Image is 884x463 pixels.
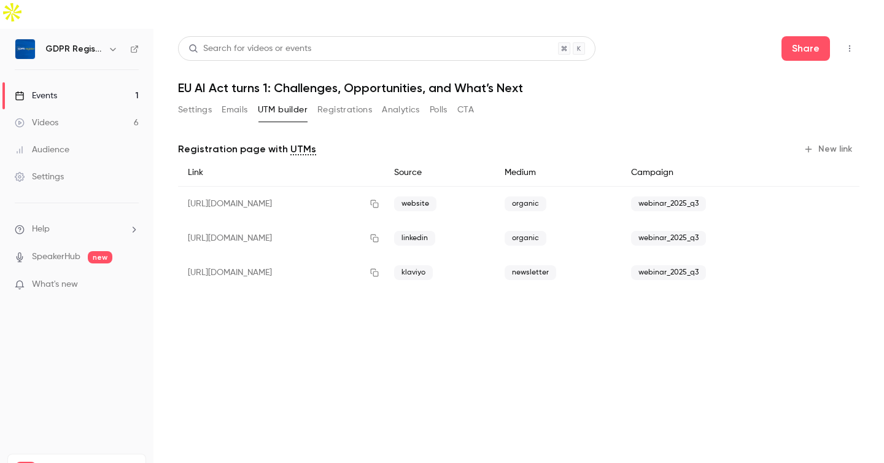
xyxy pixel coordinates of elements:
[505,265,556,280] span: newsletter
[505,231,546,246] span: organic
[178,255,384,290] div: [URL][DOMAIN_NAME]
[457,100,474,120] button: CTA
[382,100,420,120] button: Analytics
[258,100,308,120] button: UTM builder
[15,144,69,156] div: Audience
[631,265,706,280] span: webinar_2025_q3
[88,251,112,263] span: new
[799,139,859,159] button: New link
[15,117,58,129] div: Videos
[178,80,859,95] h1: EU AI Act turns 1: Challenges, Opportunities, and What’s Next
[222,100,247,120] button: Emails
[781,36,830,61] button: Share
[32,251,80,263] a: SpeakerHub
[15,223,139,236] li: help-dropdown-opener
[631,196,706,211] span: webinar_2025_q3
[505,196,546,211] span: organic
[384,159,495,187] div: Source
[178,142,316,157] p: Registration page with
[15,90,57,102] div: Events
[394,196,436,211] span: website
[394,231,435,246] span: linkedin
[317,100,372,120] button: Registrations
[394,265,433,280] span: klaviyo
[631,231,706,246] span: webinar_2025_q3
[495,159,621,187] div: Medium
[188,42,311,55] div: Search for videos or events
[32,278,78,291] span: What's new
[15,171,64,183] div: Settings
[178,221,384,255] div: [URL][DOMAIN_NAME]
[430,100,448,120] button: Polls
[45,43,103,55] h6: GDPR Register
[178,159,384,187] div: Link
[178,187,384,222] div: [URL][DOMAIN_NAME]
[621,159,789,187] div: Campaign
[178,100,212,120] button: Settings
[32,223,50,236] span: Help
[15,39,35,59] img: GDPR Register
[290,142,316,157] a: UTMs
